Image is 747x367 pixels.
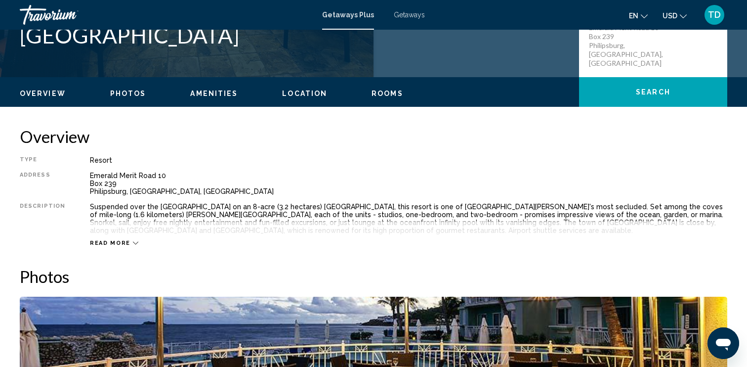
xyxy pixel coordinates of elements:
[20,89,66,98] button: Overview
[190,89,238,98] button: Amenities
[20,5,312,25] a: Travorium
[629,8,648,23] button: Change language
[20,172,65,195] div: Address
[282,90,327,97] span: Location
[110,90,146,97] span: Photos
[20,156,65,164] div: Type
[579,77,727,107] button: Search
[110,89,146,98] button: Photos
[20,22,569,48] h1: [GEOGRAPHIC_DATA]
[20,203,65,234] div: Description
[702,4,727,25] button: User Menu
[636,89,670,96] span: Search
[90,156,727,164] div: Resort
[707,327,739,359] iframe: Button to launch messaging window
[322,11,374,19] a: Getaways Plus
[90,203,727,234] div: Suspended over the [GEOGRAPHIC_DATA] on an 8-acre (3.2 hectares) [GEOGRAPHIC_DATA], this resort i...
[90,240,130,246] span: Read more
[20,267,727,286] h2: Photos
[372,90,403,97] span: Rooms
[90,172,727,195] div: Emerald Merit Road 10 Box 239 Philipsburg, [GEOGRAPHIC_DATA], [GEOGRAPHIC_DATA]
[663,8,687,23] button: Change currency
[190,90,238,97] span: Amenities
[708,10,721,20] span: TD
[629,12,638,20] span: en
[20,90,66,97] span: Overview
[589,23,668,68] p: Emerald Merit Road 10 Box 239 Philipsburg, [GEOGRAPHIC_DATA], [GEOGRAPHIC_DATA]
[90,239,138,247] button: Read more
[282,89,327,98] button: Location
[394,11,425,19] a: Getaways
[372,89,403,98] button: Rooms
[20,127,727,146] h2: Overview
[663,12,677,20] span: USD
